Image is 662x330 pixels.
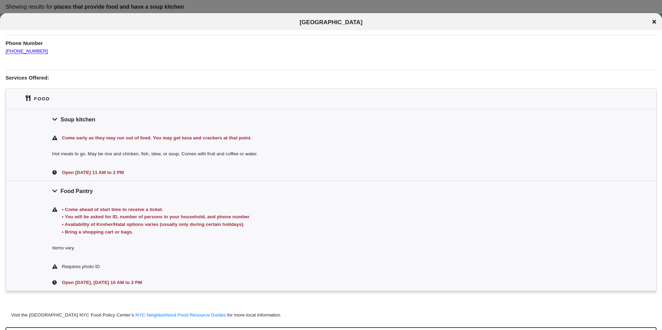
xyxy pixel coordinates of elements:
div: Soup kitchen [6,109,656,130]
h1: Phone Number [6,35,656,47]
div: • Come ahead of start time to receive a ticket. • You will be asked for ID, number of persons in ... [61,206,610,236]
div: Open [DATE], [DATE] 10 AM to 2 PM [61,279,610,286]
div: Requires photo ID [62,263,610,271]
div: Hot meals to go. May be rice and chicken, fish, stew, or soup. Comes with fruit and coffee or water. [6,146,656,164]
a: [PHONE_NUMBER] [6,42,48,54]
span: [GEOGRAPHIC_DATA] [299,19,363,26]
h1: Services Offered: [6,70,656,82]
div: Items vary. [6,240,656,258]
div: Open [DATE] 11 AM to 2 PM [61,169,610,176]
div: Food Pantry [6,181,656,201]
a: NYC Neighborhood Food Resource Guides [135,312,226,318]
div: Come early as they may run out of food. You may get tuna and crackers at that point. [61,134,610,142]
div: Visit the [GEOGRAPHIC_DATA] NYC Food Policy Center’s for more local information [11,312,280,319]
div: Food [34,95,50,102]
